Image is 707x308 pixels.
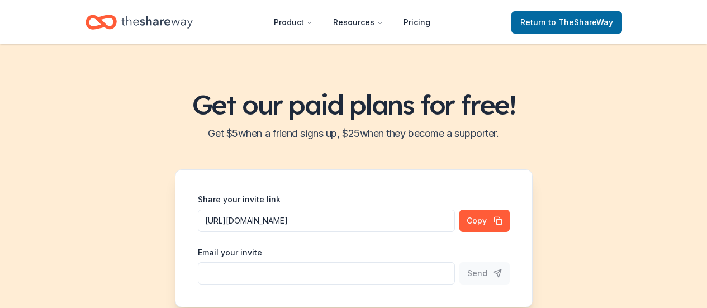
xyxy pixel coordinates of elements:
[520,16,613,29] span: Return
[511,11,622,34] a: Returnto TheShareWay
[324,11,392,34] button: Resources
[395,11,439,34] a: Pricing
[13,89,694,120] h1: Get our paid plans for free!
[198,194,281,205] label: Share your invite link
[198,247,262,258] label: Email your invite
[265,9,439,35] nav: Main
[265,11,322,34] button: Product
[13,125,694,143] h2: Get $ 5 when a friend signs up, $ 25 when they become a supporter.
[459,210,510,232] button: Copy
[548,17,613,27] span: to TheShareWay
[86,9,193,35] a: Home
